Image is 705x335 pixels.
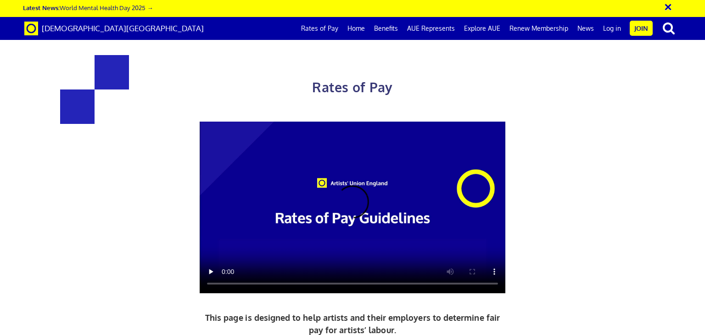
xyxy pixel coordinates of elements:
[42,23,204,33] span: [DEMOGRAPHIC_DATA][GEOGRAPHIC_DATA]
[599,17,626,40] a: Log in
[343,17,369,40] a: Home
[369,17,403,40] a: Benefits
[655,18,683,38] button: search
[23,4,153,11] a: Latest News:World Mental Health Day 2025 →
[403,17,459,40] a: AUE Represents
[297,17,343,40] a: Rates of Pay
[630,21,653,36] a: Join
[312,79,392,95] span: Rates of Pay
[505,17,573,40] a: Renew Membership
[17,17,211,40] a: Brand [DEMOGRAPHIC_DATA][GEOGRAPHIC_DATA]
[459,17,505,40] a: Explore AUE
[573,17,599,40] a: News
[23,4,60,11] strong: Latest News:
